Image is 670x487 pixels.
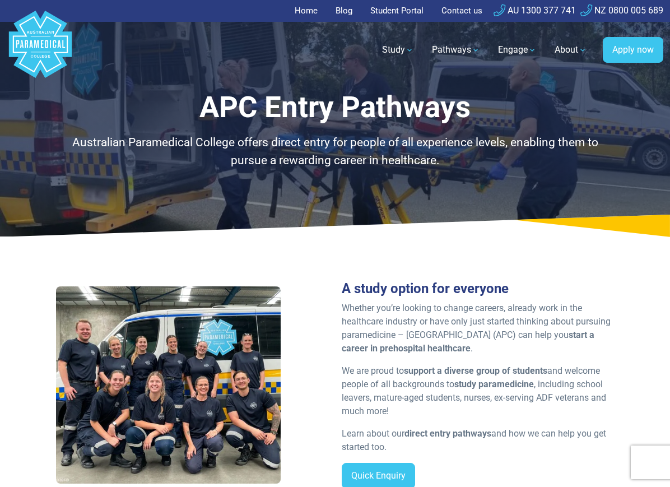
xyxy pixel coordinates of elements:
[375,34,421,66] a: Study
[7,22,74,78] a: Australian Paramedical College
[494,5,576,16] a: AU 1300 377 741
[342,281,614,297] h3: A study option for everyone
[342,427,614,454] p: Learn about our and how we can help you get started too.
[491,34,543,66] a: Engage
[342,364,614,418] p: We are proud to and welcome people of all backgrounds to , including school leavers, mature-aged ...
[603,37,663,63] a: Apply now
[342,302,614,355] p: Whether you’re looking to change careers, already work in the healthcare industry or have only ju...
[56,90,614,125] h1: APC Entry Pathways
[56,134,614,169] p: Australian Paramedical College offers direct entry for people of all experience levels, enabling ...
[454,379,534,389] strong: study paramedicine
[404,428,491,439] strong: direct entry pathways
[580,5,663,16] a: NZ 0800 005 689
[548,34,594,66] a: About
[404,365,547,376] strong: support a diverse group of students
[425,34,487,66] a: Pathways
